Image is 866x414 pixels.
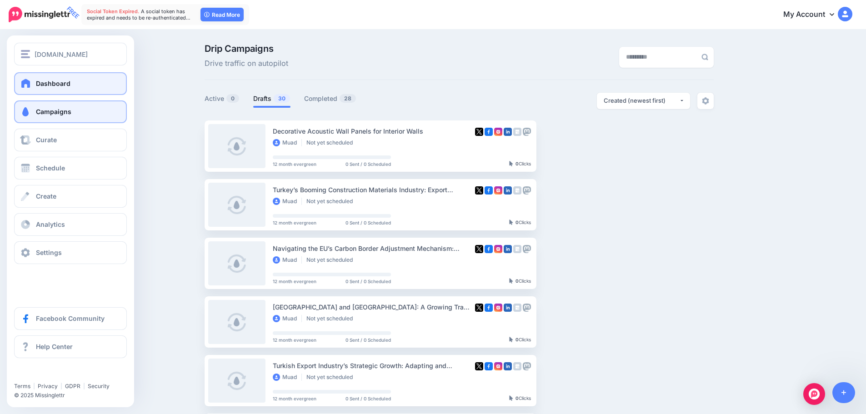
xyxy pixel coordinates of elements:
a: Privacy [38,383,58,389]
img: twitter-square.png [475,362,483,370]
span: Drive traffic on autopilot [205,58,288,70]
a: Drafts30 [253,93,290,104]
div: Navigating the EU’s Carbon Border Adjustment Mechanism: Impacts on Turkish Exports [273,243,472,254]
img: facebook-square.png [485,128,493,136]
img: search-grey-6.png [701,54,708,60]
a: GDPR [65,383,80,389]
div: Clicks [509,337,531,343]
a: Campaigns [14,100,127,123]
span: | [60,383,62,389]
li: Not yet scheduled [306,139,357,146]
li: Muad [273,374,302,381]
b: 0 [516,278,519,284]
img: linkedin-square.png [504,245,512,253]
li: Muad [273,198,302,205]
span: 12 month evergreen [273,162,316,166]
span: 12 month evergreen [273,220,316,225]
div: Clicks [509,279,531,284]
img: pointer-grey-darker.png [509,395,513,401]
div: Decorative Acoustic Wall Panels for Interior Walls [273,126,472,136]
a: My Account [774,4,852,26]
li: © 2025 Missinglettr [14,391,132,400]
img: instagram-square.png [494,245,502,253]
span: 0 Sent / 0 Scheduled [345,396,391,401]
li: Muad [273,315,302,322]
img: google_business-grey-square.png [513,128,521,136]
button: Created (newest first) [597,93,690,109]
img: facebook-square.png [485,362,493,370]
img: google_business-grey-square.png [513,245,521,253]
div: Created (newest first) [604,96,679,105]
img: google_business-grey-square.png [513,362,521,370]
img: mastodon-grey-square.png [523,304,531,312]
span: 0 Sent / 0 Scheduled [345,162,391,166]
button: [DOMAIN_NAME] [14,43,127,65]
img: pointer-grey-darker.png [509,219,513,225]
span: FREE [64,3,82,22]
span: 12 month evergreen [273,338,316,342]
img: instagram-square.png [494,362,502,370]
a: Curate [14,129,127,151]
span: Help Center [36,343,73,350]
span: Settings [36,249,62,256]
img: instagram-square.png [494,128,502,136]
span: Campaigns [36,108,71,115]
a: Security [88,383,110,389]
img: google_business-grey-square.png [513,186,521,195]
img: menu.png [21,50,30,58]
img: instagram-square.png [494,186,502,195]
span: 0 Sent / 0 Scheduled [345,338,391,342]
img: twitter-square.png [475,245,483,253]
img: linkedin-square.png [504,128,512,136]
div: Turkish Export Industry’s Strategic Growth: Adapting and Thriving in Changing Markets [273,360,472,371]
img: linkedin-square.png [504,186,512,195]
img: settings-grey.png [702,97,709,105]
span: Schedule [36,164,65,172]
div: Clicks [509,220,531,225]
span: Social Token Expired. [87,8,140,15]
a: Schedule [14,157,127,180]
a: Analytics [14,213,127,236]
span: 0 Sent / 0 Scheduled [345,279,391,284]
span: [DOMAIN_NAME] [35,49,88,60]
a: FREE [9,5,70,25]
img: twitter-square.png [475,304,483,312]
li: Not yet scheduled [306,315,357,322]
img: facebook-square.png [485,186,493,195]
b: 0 [516,219,519,225]
span: | [83,383,85,389]
a: Help Center [14,335,127,358]
a: Terms [14,383,30,389]
img: facebook-square.png [485,304,493,312]
img: mastodon-grey-square.png [523,186,531,195]
img: pointer-grey-darker.png [509,337,513,342]
a: Dashboard [14,72,127,95]
img: mastodon-grey-square.png [523,362,531,370]
b: 0 [516,161,519,166]
a: Completed28 [304,93,356,104]
li: Not yet scheduled [306,374,357,381]
span: 0 [226,94,239,103]
img: mastodon-grey-square.png [523,245,531,253]
span: | [33,383,35,389]
div: Turkey’s Booming Construction Materials Industry: Export Potential and Global Growth [273,185,472,195]
span: 28 [340,94,356,103]
li: Muad [273,256,302,264]
span: Drip Campaigns [205,44,288,53]
img: twitter-square.png [475,128,483,136]
div: [GEOGRAPHIC_DATA] and [GEOGRAPHIC_DATA]: A Growing Trade Partnership in [DATE] [273,302,472,312]
div: Open Intercom Messenger [803,383,825,405]
img: instagram-square.png [494,304,502,312]
img: pointer-grey-darker.png [509,278,513,284]
div: Clicks [509,396,531,401]
span: Create [36,192,56,200]
li: Muad [273,139,302,146]
span: Facebook Community [36,314,105,322]
b: 0 [516,337,519,342]
b: 0 [516,395,519,401]
img: twitter-square.png [475,186,483,195]
iframe: Twitter Follow Button [14,369,83,379]
span: Analytics [36,220,65,228]
span: 12 month evergreen [273,279,316,284]
span: 0 Sent / 0 Scheduled [345,220,391,225]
